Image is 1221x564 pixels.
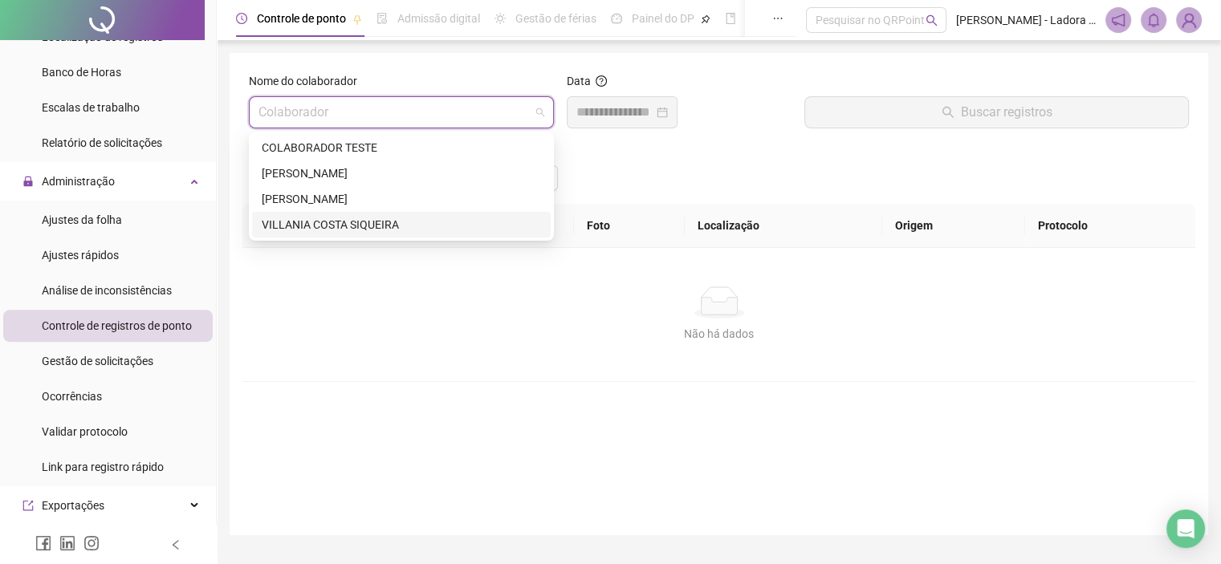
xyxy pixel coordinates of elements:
[772,13,783,24] span: ellipsis
[574,204,685,248] th: Foto
[262,216,541,233] div: VILLANIA COSTA SIQUEIRA
[701,14,710,24] span: pushpin
[352,14,362,24] span: pushpin
[42,66,121,79] span: Banco de Horas
[42,319,192,332] span: Controle de registros de ponto
[1146,13,1161,27] span: bell
[257,12,346,25] span: Controle de ponto
[252,212,551,237] div: VILLANIA COSTA SIQUEIRA
[262,139,541,156] div: COLABORADOR TESTE
[252,135,551,160] div: COLABORADOR TESTE
[804,96,1189,128] button: Buscar registros
[42,425,128,438] span: Validar protocolo
[567,75,591,87] span: Data
[42,136,162,149] span: Relatório de solicitações
[249,72,368,90] label: Nome do colaborador
[1166,509,1205,548] div: Open Intercom Messenger
[611,13,622,24] span: dashboard
[252,186,551,212] div: TAINÁ SALES DA SILVA
[495,13,506,24] span: sun
[42,390,102,403] span: Ocorrências
[1025,204,1195,248] th: Protocolo
[42,461,164,473] span: Link para registro rápido
[926,14,938,26] span: search
[42,249,119,262] span: Ajustes rápidos
[397,12,480,25] span: Admissão digital
[170,539,181,550] span: left
[42,175,115,188] span: Administração
[632,12,694,25] span: Painel do DP
[42,213,122,226] span: Ajustes da folha
[83,535,100,551] span: instagram
[59,535,75,551] span: linkedin
[22,176,34,187] span: lock
[515,12,596,25] span: Gestão de férias
[22,500,34,511] span: export
[262,325,1176,343] div: Não há dados
[236,13,247,24] span: clock-circle
[956,11,1096,29] span: [PERSON_NAME] - Ladora [GEOGRAPHIC_DATA]
[42,284,172,297] span: Análise de inconsistências
[42,355,153,367] span: Gestão de solicitações
[1177,8,1201,32] img: 94311
[35,535,51,551] span: facebook
[42,101,140,114] span: Escalas de trabalho
[685,204,882,248] th: Localização
[262,164,541,182] div: [PERSON_NAME]
[252,160,551,186] div: EMANUELY FIUZA ROSA
[596,75,607,87] span: question-circle
[725,13,736,24] span: book
[42,499,104,512] span: Exportações
[882,204,1025,248] th: Origem
[262,190,541,208] div: [PERSON_NAME]
[376,13,388,24] span: file-done
[1111,13,1125,27] span: notification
